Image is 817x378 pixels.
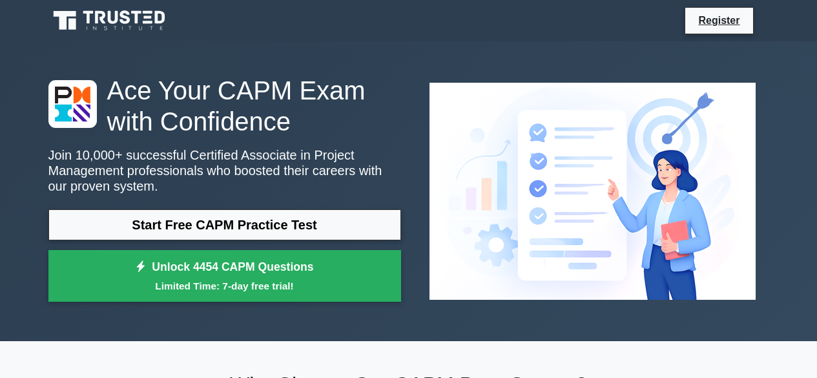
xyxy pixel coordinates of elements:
[690,12,747,28] a: Register
[48,209,401,240] a: Start Free CAPM Practice Test
[48,250,401,302] a: Unlock 4454 CAPM QuestionsLimited Time: 7-day free trial!
[419,72,766,310] img: Certified Associate in Project Management Preview
[65,278,385,293] small: Limited Time: 7-day free trial!
[48,147,401,194] p: Join 10,000+ successful Certified Associate in Project Management professionals who boosted their...
[48,75,401,137] h1: Ace Your CAPM Exam with Confidence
